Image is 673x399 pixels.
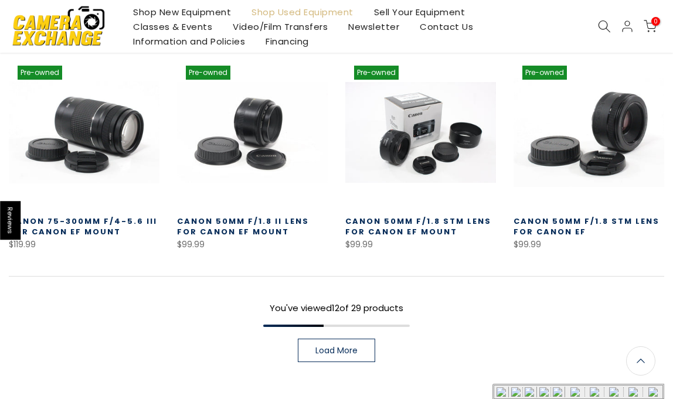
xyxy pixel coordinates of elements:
img: arrow_right.png [587,386,602,398]
a: Video/Film Transfers [223,19,338,34]
div: $99.99 [514,237,664,252]
a: Contact Us [410,19,484,34]
a: Shop Used Equipment [242,5,364,19]
div: $119.99 [9,237,159,252]
a: 0 [644,20,657,33]
span: 12 [332,302,339,314]
div: $99.99 [345,237,496,252]
img: 35.png [553,387,562,397]
img: 2.png [539,387,549,397]
img: 33.png [525,387,534,397]
span: 0 [651,17,660,26]
a: Canon 50mm f/1.8 STM Lens for Canon EF Mount [345,216,491,237]
img: forecastbar_collapse.png [645,386,661,398]
a: Canon 50mm f/1.8 II Lens for Canon EF Mount [177,216,309,237]
a: Back to the top [626,346,655,376]
a: Canon 50mm f/1.8 STM Lens for Canon EF [514,216,660,237]
span: Load More [315,346,358,354]
a: Newsletter [338,19,410,34]
span: You've viewed of 29 products [270,302,403,314]
a: Sell Your Equipment [363,5,475,19]
a: Load More [298,339,375,362]
img: reload.png [606,386,621,398]
a: Classes & Events [123,19,223,34]
a: Shop New Equipment [123,5,242,19]
img: arrow_left.png [567,386,583,398]
img: 35.png [497,387,506,397]
img: radar.png [626,386,641,398]
a: Information and Policies [123,34,256,49]
div: $99.99 [177,237,328,252]
a: Canon 75-300mm f/4-5.6 III for Canon EF Mount [9,216,157,237]
img: 4.png [511,387,521,397]
a: Financing [256,34,319,49]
